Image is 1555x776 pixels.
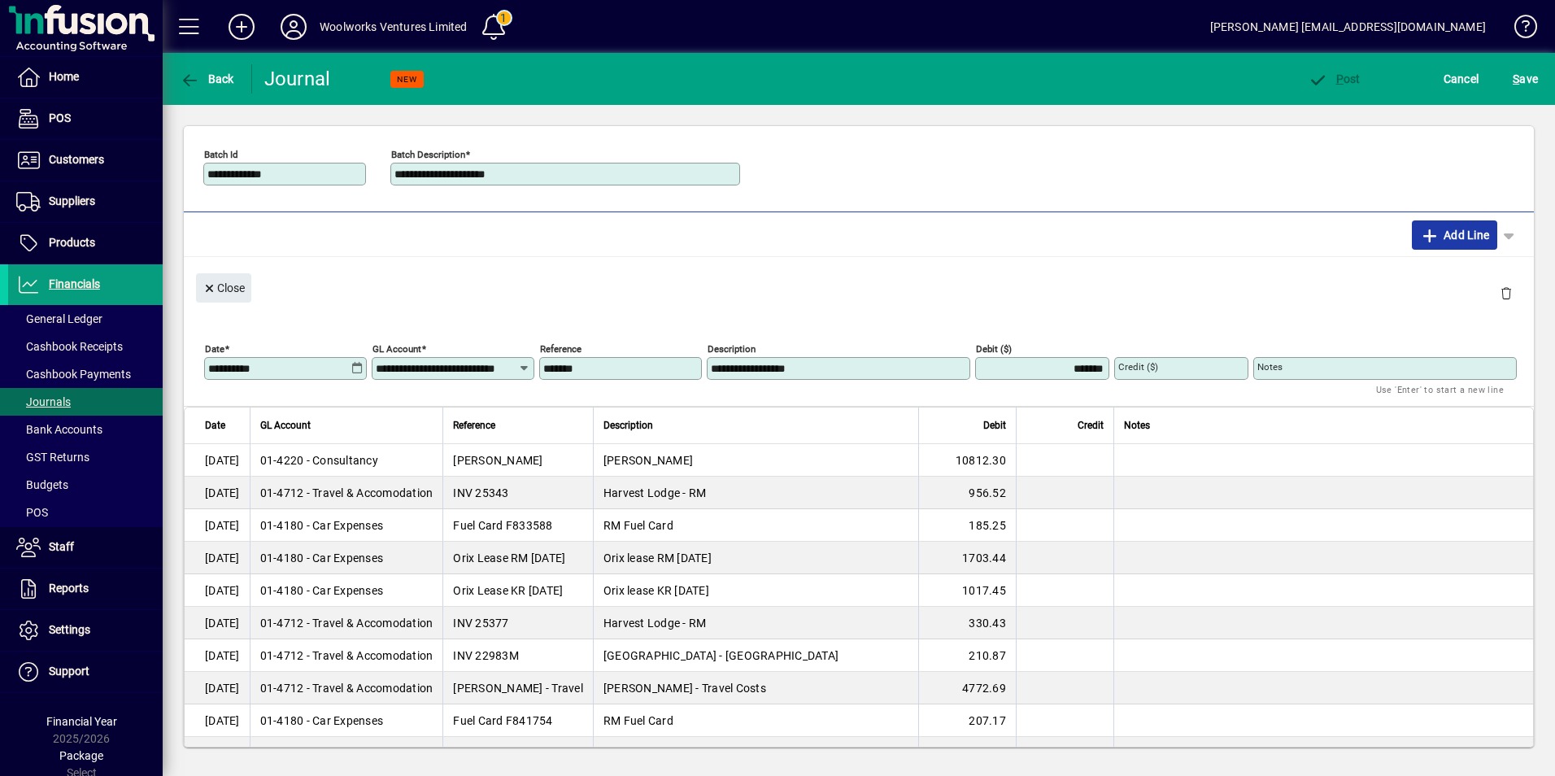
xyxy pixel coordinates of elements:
td: 210.87 [918,639,1016,672]
span: Customers [49,153,104,166]
span: Credit [1078,416,1104,434]
span: Staff [49,540,74,553]
span: Reports [49,582,89,595]
span: POS [16,506,48,519]
span: Products [49,236,95,249]
span: Bank Accounts [16,423,102,436]
a: General Ledger [8,305,163,333]
mat-label: Debit ($) [976,343,1012,355]
a: Products [8,223,163,264]
td: 10812.30 [918,444,1016,477]
span: General Ledger [16,312,102,325]
td: INV 25343 [442,477,593,509]
span: Notes [1124,416,1150,434]
button: Add [216,12,268,41]
button: Cancel [1440,64,1483,94]
td: [DATE] [185,672,250,704]
a: Home [8,57,163,98]
td: 330.43 [918,607,1016,639]
button: Close [196,273,251,303]
span: Description [603,416,653,434]
td: INV 78302 [442,737,593,769]
span: POS [49,111,71,124]
td: 207.17 [918,704,1016,737]
a: GST Returns [8,443,163,471]
app-page-header-button: Back [163,64,252,94]
span: ave [1513,66,1538,92]
td: 185.25 [918,509,1016,542]
a: Settings [8,610,163,651]
span: 01-4220 - Consultancy [260,452,378,469]
mat-hint: Use 'Enter' to start a new line [1376,380,1504,399]
mat-label: Reference [540,343,581,355]
a: Cashbook Receipts [8,333,163,360]
a: Suppliers [8,181,163,222]
td: [GEOGRAPHIC_DATA] - [GEOGRAPHIC_DATA] [593,639,918,672]
td: [PERSON_NAME] - Travel Costs [593,672,918,704]
span: 01-4180 - Car Expenses [260,582,384,599]
td: 1703.44 [918,542,1016,574]
td: Harvest Lodge - RM [593,477,918,509]
a: Budgets [8,471,163,499]
span: Home [49,70,79,83]
span: Journals [16,395,71,408]
td: [DATE] [185,639,250,672]
span: Support [49,665,89,678]
span: GL Account [260,416,311,434]
a: Journals [8,388,163,416]
a: POS [8,98,163,139]
td: Harvest Lodge - RM [593,607,918,639]
span: 01-4712 - Travel & Accomodation [260,615,433,631]
span: ost [1308,72,1361,85]
td: Orix lease RM [DATE] [593,542,918,574]
button: Back [176,64,238,94]
a: Support [8,652,163,692]
span: 01-4712 - Travel & Accomodation [260,680,433,696]
td: 112.14 [918,737,1016,769]
span: Date [205,416,225,434]
span: GST Returns [16,451,89,464]
mat-label: Credit ($) [1118,361,1158,373]
td: INV 22983M [442,639,593,672]
td: 1017.45 [918,574,1016,607]
span: S [1513,72,1519,85]
a: Knowledge Base [1502,3,1535,56]
a: Cashbook Payments [8,360,163,388]
td: Orix Lease KR [DATE] [442,574,593,607]
span: 01-4712 - Travel & Accomodation [260,485,433,501]
td: [DATE] [185,477,250,509]
span: NEW [397,74,417,85]
td: [DATE] [185,737,250,769]
span: P [1336,72,1344,85]
button: Profile [268,12,320,41]
span: Cashbook Receipts [16,340,123,353]
td: [PERSON_NAME] [442,444,593,477]
td: INV 25377 [442,607,593,639]
a: Staff [8,527,163,568]
span: Cashbook Payments [16,368,131,381]
span: 01-4180 - Car Expenses [260,517,384,534]
td: [DATE] [185,444,250,477]
span: Debit [983,416,1006,434]
td: [PERSON_NAME] - Travel [442,672,593,704]
span: Back [180,72,234,85]
span: Cancel [1444,66,1479,92]
span: Package [59,749,103,762]
td: Fuel Card F833588 [442,509,593,542]
app-page-header-button: Delete [1487,286,1526,300]
mat-label: Description [708,343,756,355]
td: [DATE] [185,574,250,607]
td: Orix Lease RM [DATE] [442,542,593,574]
button: Add Line [1412,220,1498,250]
span: 01-4712 - Travel & Accomodation [260,647,433,664]
span: Close [203,275,245,302]
td: Fuel Card F841754 [442,704,593,737]
span: 01-4180 - Car Expenses [260,550,384,566]
td: [DATE] [185,509,250,542]
td: [DATE] [185,542,250,574]
mat-label: Batch Id [204,149,238,160]
a: Reports [8,569,163,609]
mat-label: GL Account [372,343,421,355]
div: [PERSON_NAME] [EMAIL_ADDRESS][DOMAIN_NAME] [1210,14,1486,40]
div: Journal [264,66,333,92]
